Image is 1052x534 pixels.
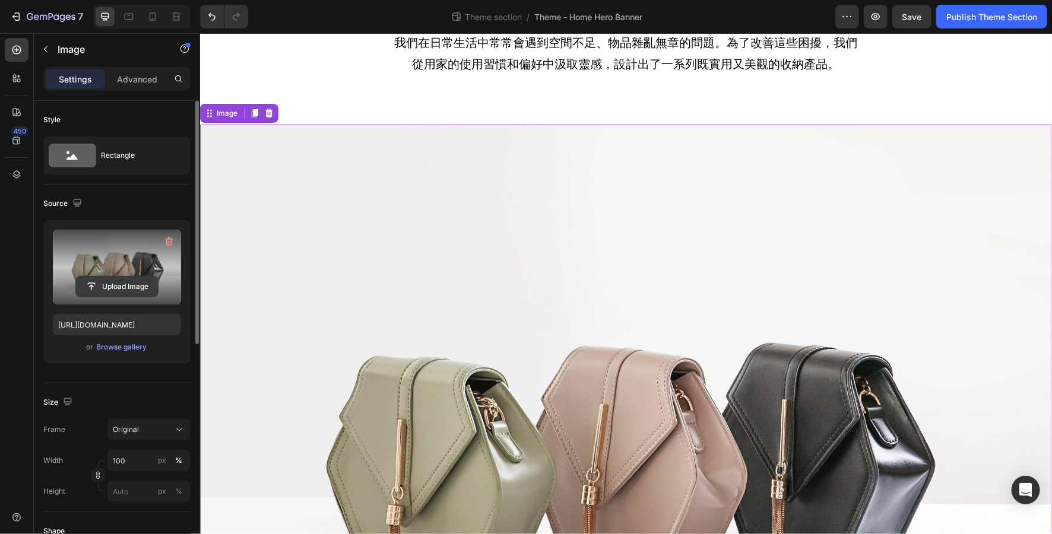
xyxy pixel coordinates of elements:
input: px% [107,450,191,471]
button: % [155,453,169,468]
div: Source [43,196,84,212]
label: Width [43,455,63,466]
div: Browse gallery [97,342,147,352]
span: / [527,11,530,23]
div: px [158,455,166,466]
p: 7 [78,9,83,24]
input: https://example.com/image.jpg [53,314,181,335]
span: Save [902,12,922,22]
p: Image [58,42,159,56]
span: Original [113,424,139,435]
div: px [158,486,166,497]
button: Upload Image [75,276,159,297]
span: Theme - Home Hero Banner [534,11,642,23]
div: Undo/Redo [200,5,248,28]
button: Save [892,5,931,28]
div: Rectangle [101,142,173,169]
div: 450 [11,126,28,136]
span: or [87,340,94,354]
div: Publish Theme Section [946,11,1037,23]
button: Original [107,419,191,440]
span: Theme section [462,11,524,23]
button: % [155,484,169,498]
input: px% [107,481,191,502]
button: px [172,453,186,468]
div: Style [43,115,61,125]
p: Settings [59,73,92,85]
button: Publish Theme Section [936,5,1047,28]
iframe: Design area [200,33,1052,534]
button: 7 [5,5,88,28]
div: % [175,455,182,466]
label: Frame [43,424,65,435]
button: Browse gallery [96,341,148,353]
label: Height [43,486,65,497]
div: Size [43,395,75,411]
div: Open Intercom Messenger [1012,476,1040,504]
div: % [175,486,182,497]
button: px [172,484,186,498]
p: Advanced [117,73,157,85]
